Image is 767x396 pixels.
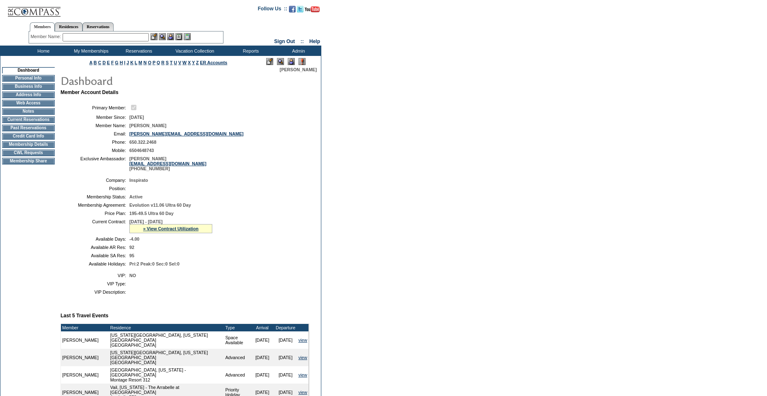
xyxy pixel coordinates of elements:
[129,245,134,250] span: 92
[251,324,274,331] td: Arrival
[274,366,297,384] td: [DATE]
[129,140,156,145] span: 650.322.2468
[64,253,126,258] td: Available SA Res:
[64,194,126,199] td: Membership Status:
[60,72,226,89] img: pgTtlDashboard.gif
[109,366,224,384] td: [GEOGRAPHIC_DATA], [US_STATE] - [GEOGRAPHIC_DATA] Montage Resort 312
[188,60,191,65] a: X
[64,273,126,278] td: VIP:
[124,60,125,65] a: I
[129,178,148,183] span: Inspirato
[109,331,224,349] td: [US_STATE][GEOGRAPHIC_DATA], [US_STATE][GEOGRAPHIC_DATA] [GEOGRAPHIC_DATA]
[30,22,55,31] a: Members
[305,6,320,12] img: Subscribe to our YouTube Channel
[299,355,307,360] a: view
[289,6,296,12] img: Become our fan on Facebook
[64,261,126,266] td: Available Holidays:
[111,60,114,65] a: F
[64,186,126,191] td: Position:
[115,60,118,65] a: G
[31,33,63,40] div: Member Name:
[274,324,297,331] td: Departure
[196,60,199,65] a: Z
[129,161,206,166] a: [EMAIL_ADDRESS][DOMAIN_NAME]
[94,60,97,65] a: B
[2,108,55,115] td: Notes
[64,245,126,250] td: Available AR Res:
[143,60,147,65] a: N
[148,60,151,65] a: O
[175,33,182,40] img: Reservations
[2,75,55,82] td: Personal Info
[64,115,126,120] td: Member Since:
[126,60,129,65] a: J
[64,211,126,216] td: Price Plan:
[64,156,126,171] td: Exclusive Ambassador:
[289,8,296,13] a: Become our fan on Facebook
[138,60,142,65] a: M
[150,33,158,40] img: b_edit.gif
[64,104,126,111] td: Primary Member:
[64,281,126,286] td: VIP Type:
[129,194,143,199] span: Active
[135,60,137,65] a: L
[2,92,55,98] td: Address Info
[305,8,320,13] a: Subscribe to our YouTube Channel
[129,131,243,136] a: [PERSON_NAME][EMAIL_ADDRESS][DOMAIN_NAME]
[109,324,224,331] td: Residence
[266,58,273,65] img: Edit Mode
[55,22,83,31] a: Residences
[251,349,274,366] td: [DATE]
[299,338,307,343] a: view
[64,131,126,136] td: Email:
[280,67,317,72] span: [PERSON_NAME]
[129,156,206,171] span: [PERSON_NAME] [PHONE_NUMBER]
[129,261,180,266] span: Pri:2 Peak:0 Sec:0 Sel:0
[224,349,250,366] td: Advanced
[174,60,177,65] a: U
[143,226,199,231] a: » View Contract Utilization
[102,60,106,65] a: D
[129,253,134,258] span: 95
[274,349,297,366] td: [DATE]
[153,60,155,65] a: P
[2,100,55,106] td: Web Access
[98,60,101,65] a: C
[64,148,126,153] td: Mobile:
[299,372,307,377] a: view
[251,366,274,384] td: [DATE]
[251,331,274,349] td: [DATE]
[258,5,287,15] td: Follow Us ::
[226,46,274,56] td: Reports
[61,89,119,95] b: Member Account Details
[129,203,191,208] span: Evolution v11.06 Ultra 60 Day
[120,60,123,65] a: H
[64,237,126,241] td: Available Days:
[109,349,224,366] td: [US_STATE][GEOGRAPHIC_DATA], [US_STATE][GEOGRAPHIC_DATA] [GEOGRAPHIC_DATA]
[184,33,191,40] img: b_calculator.gif
[64,140,126,145] td: Phone:
[61,349,109,366] td: [PERSON_NAME]
[301,39,304,44] span: ::
[129,148,154,153] span: 6504648743
[64,203,126,208] td: Membership Agreement:
[130,60,133,65] a: K
[61,331,109,349] td: [PERSON_NAME]
[274,331,297,349] td: [DATE]
[2,67,55,73] td: Dashboard
[66,46,114,56] td: My Memberships
[182,60,187,65] a: W
[224,331,250,349] td: Space Available
[61,366,109,384] td: [PERSON_NAME]
[64,178,126,183] td: Company:
[2,141,55,148] td: Membership Details
[64,219,126,233] td: Current Contract:
[299,58,306,65] img: Log Concern/Member Elevation
[64,290,126,295] td: VIP Description:
[167,33,174,40] img: Impersonate
[61,324,109,331] td: Member
[274,46,321,56] td: Admin
[61,313,108,319] b: Last 5 Travel Events
[2,133,55,140] td: Credit Card Info
[297,8,303,13] a: Follow us on Twitter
